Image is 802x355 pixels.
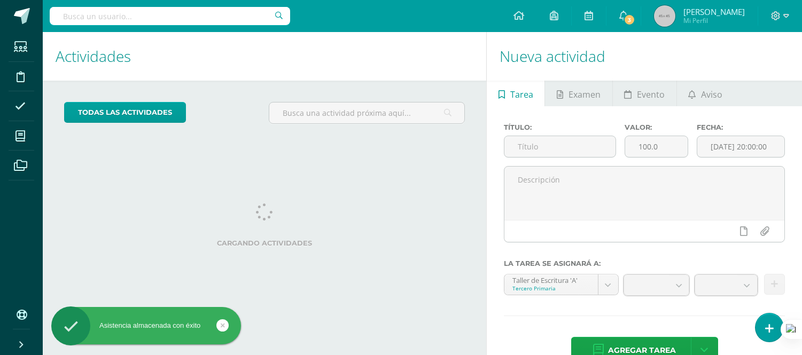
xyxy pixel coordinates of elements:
[677,81,734,106] a: Aviso
[56,32,473,81] h1: Actividades
[504,123,616,131] label: Título:
[683,16,745,25] span: Mi Perfil
[269,102,464,123] input: Busca una actividad próxima aquí...
[512,274,589,285] div: Taller de Escritura 'A'
[51,321,241,330] div: Asistencia almacenada con éxito
[545,81,612,106] a: Examen
[654,5,675,27] img: 45x45
[683,6,745,17] span: [PERSON_NAME]
[512,285,589,292] div: Tercero Primaria
[50,7,290,25] input: Busca un usuario...
[504,274,618,295] a: Taller de Escritura 'A'Tercero Primaria
[697,136,784,157] input: Fecha de entrega
[569,82,601,107] span: Examen
[64,239,465,247] label: Cargando actividades
[701,82,722,107] span: Aviso
[487,81,544,106] a: Tarea
[697,123,785,131] label: Fecha:
[64,102,186,123] a: todas las Actividades
[625,123,688,131] label: Valor:
[510,82,533,107] span: Tarea
[613,81,676,106] a: Evento
[500,32,789,81] h1: Nueva actividad
[625,136,688,157] input: Puntos máximos
[637,82,665,107] span: Evento
[504,259,785,267] label: La tarea se asignará a:
[504,136,616,157] input: Título
[624,14,635,26] span: 3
